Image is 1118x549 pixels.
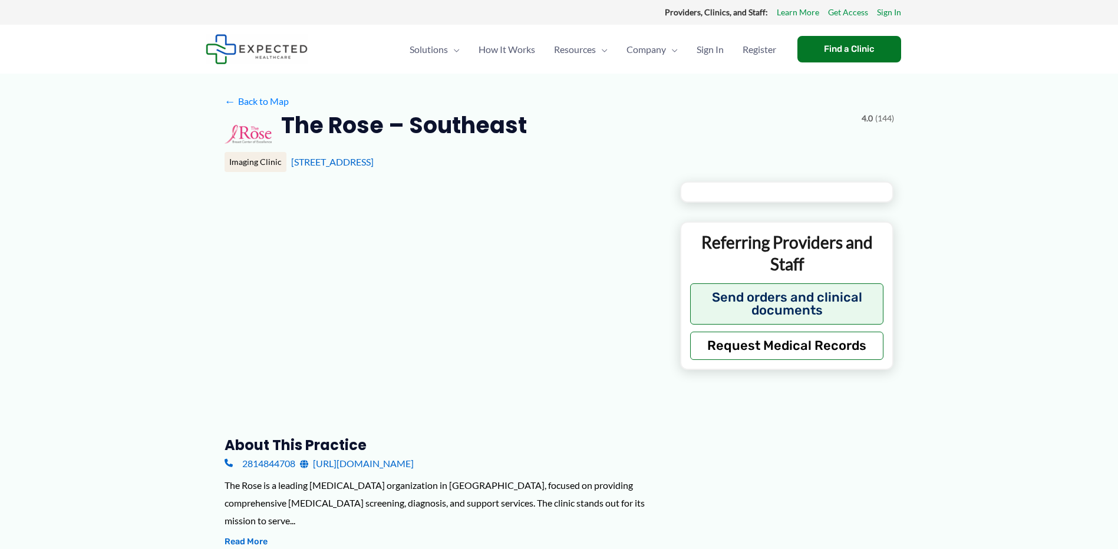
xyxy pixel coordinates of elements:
span: How It Works [479,29,535,70]
img: Expected Healthcare Logo - side, dark font, small [206,34,308,64]
span: Sign In [697,29,724,70]
h2: The Rose – Southeast [281,111,527,140]
a: Find a Clinic [797,36,901,62]
a: How It Works [469,29,545,70]
span: Solutions [410,29,448,70]
span: (144) [875,111,894,126]
h3: About this practice [225,436,661,454]
a: Get Access [828,5,868,20]
a: [STREET_ADDRESS] [291,156,374,167]
span: Register [743,29,776,70]
div: The Rose is a leading [MEDICAL_DATA] organization in [GEOGRAPHIC_DATA], focused on providing comp... [225,477,661,529]
span: 4.0 [862,111,873,126]
span: Company [626,29,666,70]
p: Referring Providers and Staff [690,231,884,274]
span: Resources [554,29,596,70]
a: ←Back to Map [225,92,289,110]
span: ← [225,95,236,107]
button: Request Medical Records [690,332,884,360]
button: Send orders and clinical documents [690,283,884,325]
span: Menu Toggle [448,29,460,70]
button: Read More [225,535,268,549]
a: Learn More [777,5,819,20]
strong: Providers, Clinics, and Staff: [665,7,768,17]
a: Register [733,29,786,70]
a: SolutionsMenu Toggle [400,29,469,70]
div: Imaging Clinic [225,152,286,172]
span: Menu Toggle [666,29,678,70]
nav: Primary Site Navigation [400,29,786,70]
a: CompanyMenu Toggle [617,29,687,70]
a: Sign In [877,5,901,20]
span: Menu Toggle [596,29,608,70]
a: 2814844708 [225,455,295,472]
a: Sign In [687,29,733,70]
a: [URL][DOMAIN_NAME] [300,455,414,472]
a: ResourcesMenu Toggle [545,29,617,70]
